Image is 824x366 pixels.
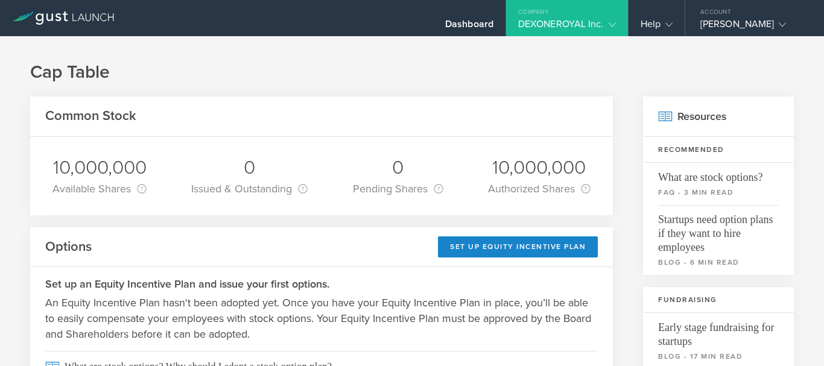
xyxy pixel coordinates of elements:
[643,205,794,275] a: Startups need option plans if they want to hire employeesblog - 6 min read
[191,180,308,197] div: Issued & Outstanding
[353,155,443,180] div: 0
[52,180,147,197] div: Available Shares
[641,18,673,36] div: Help
[30,60,794,84] h1: Cap Table
[643,96,794,137] h2: Resources
[658,313,779,349] span: Early stage fundraising for startups
[45,238,92,256] h2: Options
[658,205,779,254] span: Startups need option plans if they want to hire employees
[488,155,591,180] div: 10,000,000
[643,287,794,313] h3: Fundraising
[658,351,779,362] small: blog - 17 min read
[518,18,616,36] div: DEXONEROYAL Inc.
[438,236,598,257] div: Set Up Equity Incentive Plan
[52,155,147,180] div: 10,000,000
[353,180,443,197] div: Pending Shares
[445,18,493,36] div: Dashboard
[658,257,779,268] small: blog - 6 min read
[191,155,308,180] div: 0
[45,276,598,292] h3: Set up an Equity Incentive Plan and issue your first options.
[45,107,136,125] h2: Common Stock
[45,295,598,342] p: An Equity Incentive Plan hasn't been adopted yet. Once you have your Equity Incentive Plan in pla...
[643,163,794,205] a: What are stock options?faq - 3 min read
[658,163,779,185] span: What are stock options?
[658,187,779,198] small: faq - 3 min read
[643,137,794,163] h3: Recommended
[700,18,803,36] div: [PERSON_NAME]
[488,180,591,197] div: Authorized Shares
